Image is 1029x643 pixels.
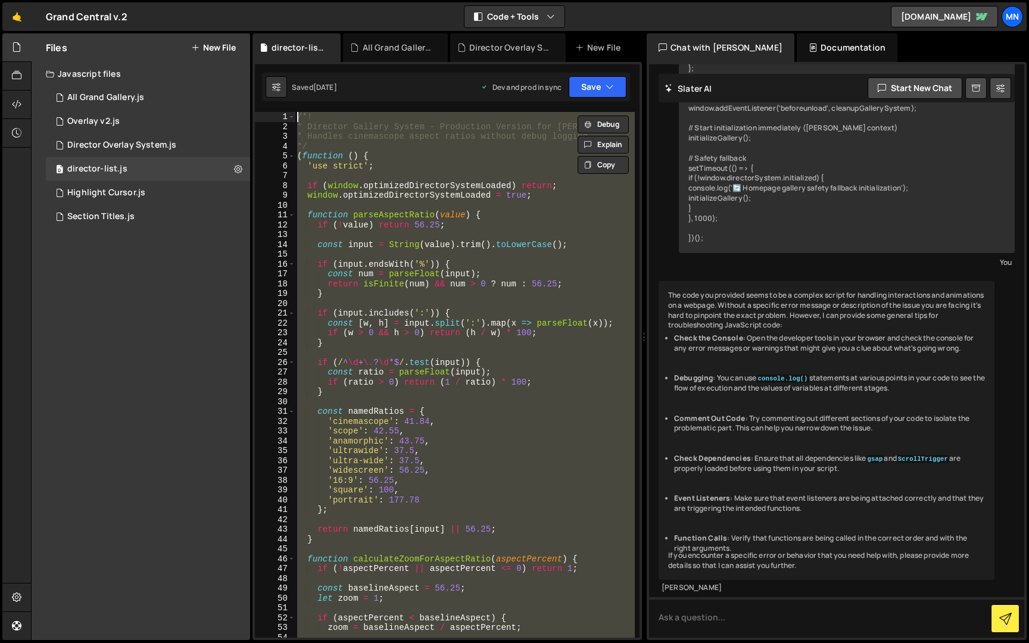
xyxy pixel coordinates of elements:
[659,281,994,580] div: The code you provided seems to be a complex script for handling interactions and animations on a ...
[255,279,295,289] div: 18
[255,633,295,643] div: 54
[255,377,295,388] div: 28
[578,136,629,154] button: Explain
[674,373,713,383] strong: Debugging
[67,188,145,198] div: Highlight Cursor.js
[674,533,727,543] strong: Function Calls
[255,505,295,515] div: 41
[255,338,295,348] div: 24
[575,42,625,54] div: New File
[757,374,809,383] code: console.log()
[662,583,991,593] div: [PERSON_NAME]
[67,140,176,151] div: Director Overlay System.js
[674,453,751,463] strong: Check Dependencies
[255,554,295,564] div: 46
[46,110,250,133] div: 15298/45944.js
[255,476,295,486] div: 38
[255,299,295,309] div: 20
[866,455,884,463] code: gsap
[363,42,434,54] div: All Grand Gallery.js
[255,407,295,417] div: 31
[255,417,295,427] div: 32
[255,594,295,604] div: 50
[255,358,295,368] div: 26
[255,112,295,122] div: 1
[46,205,250,229] div: 15298/40223.js
[255,525,295,535] div: 43
[255,210,295,220] div: 11
[255,603,295,613] div: 51
[674,414,985,434] li: : Try commenting out different sections of your code to isolate the problematic part. This can he...
[255,574,295,584] div: 48
[255,495,295,505] div: 40
[255,161,295,171] div: 6
[674,413,746,423] strong: Comment Out Code
[255,181,295,191] div: 8
[255,308,295,319] div: 21
[255,436,295,447] div: 34
[67,211,135,222] div: Section Titles.js
[255,583,295,594] div: 49
[255,623,295,633] div: 53
[674,494,985,514] li: : Make sure that event listeners are being attached correctly and that they are triggering the in...
[255,319,295,329] div: 22
[2,2,32,31] a: 🤙
[191,43,236,52] button: New File
[255,348,295,358] div: 25
[255,515,295,525] div: 42
[797,33,897,62] div: Documentation
[1002,6,1023,27] a: MN
[255,220,295,230] div: 12
[255,456,295,466] div: 36
[674,533,985,554] li: : Verify that functions are being called in the correct order and with the right arguments.
[255,269,295,279] div: 17
[255,564,295,574] div: 47
[56,166,63,175] span: 0
[255,191,295,201] div: 9
[255,122,295,132] div: 2
[891,6,998,27] a: [DOMAIN_NAME]
[67,164,127,174] div: director-list.js
[292,82,337,92] div: Saved
[46,41,67,54] h2: Files
[255,485,295,495] div: 39
[674,493,730,503] strong: Event Listeners
[313,82,337,92] div: [DATE]
[46,133,250,157] div: 15298/42891.js
[255,240,295,250] div: 14
[46,157,250,181] div: 15298/40379.js
[255,132,295,142] div: 3
[67,116,120,127] div: Overlay v2.js
[255,535,295,545] div: 44
[255,142,295,152] div: 4
[647,33,794,62] div: Chat with [PERSON_NAME]
[674,333,985,354] li: : Open the developer tools in your browser and check the console for any error messages or warnin...
[682,256,1012,269] div: You
[46,10,127,24] div: Grand Central v.2
[255,230,295,240] div: 13
[464,6,565,27] button: Code + Tools
[255,201,295,211] div: 10
[255,151,295,161] div: 5
[255,397,295,407] div: 30
[481,82,562,92] div: Dev and prod in sync
[255,426,295,436] div: 33
[272,42,326,54] div: director-list.js
[569,76,626,98] button: Save
[46,181,250,205] div: 15298/43117.js
[32,62,250,86] div: Javascript files
[255,328,295,338] div: 23
[578,156,629,174] button: Copy
[255,387,295,397] div: 29
[578,116,629,133] button: Debug
[674,333,743,343] strong: Check the Console
[46,86,250,110] div: 15298/43578.js
[255,171,295,181] div: 7
[67,92,144,103] div: All Grand Gallery.js
[255,260,295,270] div: 16
[255,367,295,377] div: 27
[674,373,985,394] li: : You can use statements at various points in your code to see the flow of execution and the valu...
[255,466,295,476] div: 37
[255,249,295,260] div: 15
